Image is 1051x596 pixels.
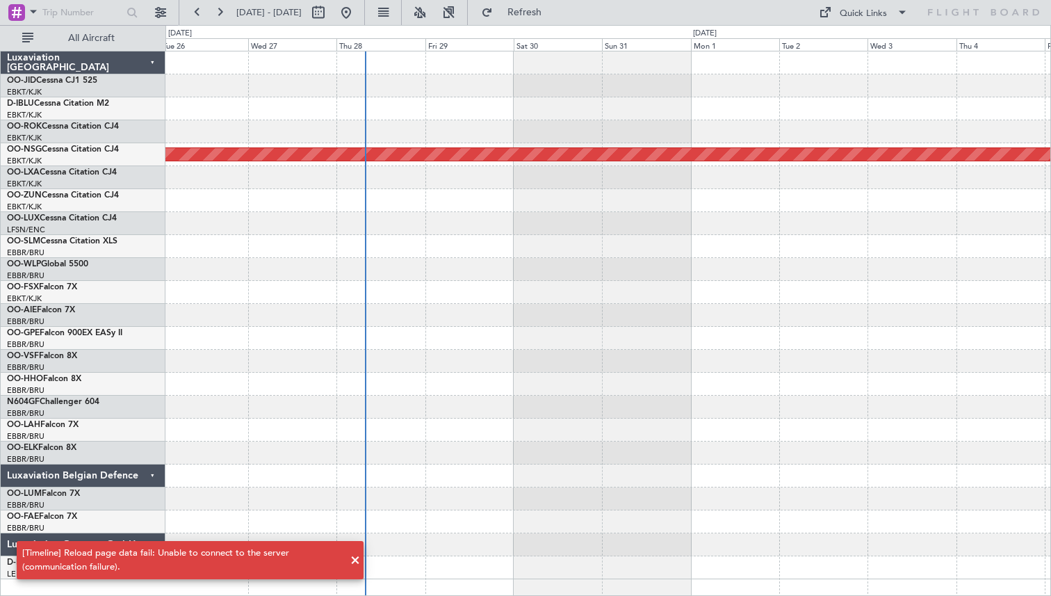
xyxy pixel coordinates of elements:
[7,431,44,442] a: EBBR/BRU
[425,38,514,51] div: Fri 29
[7,500,44,510] a: EBBR/BRU
[7,352,77,360] a: OO-VSFFalcon 8X
[7,248,44,258] a: EBBR/BRU
[7,398,40,406] span: N604GF
[956,38,1045,51] div: Thu 4
[7,191,119,200] a: OO-ZUNCessna Citation CJ4
[7,214,40,223] span: OO-LUX
[7,87,42,97] a: EBKT/KJK
[7,76,36,85] span: OO-JID
[7,454,44,465] a: EBBR/BRU
[7,76,97,85] a: OO-JIDCessna CJ1 525
[7,237,117,245] a: OO-SLMCessna Citation XLS
[496,8,554,17] span: Refresh
[7,385,44,396] a: EBBR/BRU
[7,490,42,498] span: OO-LUM
[7,145,119,154] a: OO-NSGCessna Citation CJ4
[7,260,88,268] a: OO-WLPGlobal 5500
[7,352,39,360] span: OO-VSF
[7,513,39,521] span: OO-FAE
[7,260,41,268] span: OO-WLP
[7,490,80,498] a: OO-LUMFalcon 7X
[7,513,77,521] a: OO-FAEFalcon 7X
[248,38,336,51] div: Wed 27
[7,375,43,383] span: OO-HHO
[336,38,425,51] div: Thu 28
[7,99,109,108] a: D-IBLUCessna Citation M2
[475,1,558,24] button: Refresh
[691,38,779,51] div: Mon 1
[7,110,42,120] a: EBKT/KJK
[7,271,44,281] a: EBBR/BRU
[514,38,602,51] div: Sat 30
[7,408,44,419] a: EBBR/BRU
[7,179,42,189] a: EBKT/KJK
[7,191,42,200] span: OO-ZUN
[7,444,38,452] span: OO-ELK
[7,523,44,533] a: EBBR/BRU
[7,145,42,154] span: OO-NSG
[7,283,77,291] a: OO-FSXFalcon 7X
[7,444,76,452] a: OO-ELKFalcon 8X
[7,122,119,131] a: OO-ROKCessna Citation CJ4
[7,329,122,337] a: OO-GPEFalcon 900EX EASy II
[840,7,887,21] div: Quick Links
[7,329,40,337] span: OO-GPE
[15,27,151,49] button: All Aircraft
[160,38,248,51] div: Tue 26
[168,28,192,40] div: [DATE]
[602,38,690,51] div: Sun 31
[236,6,302,19] span: [DATE] - [DATE]
[36,33,147,43] span: All Aircraft
[7,421,79,429] a: OO-LAHFalcon 7X
[812,1,915,24] button: Quick Links
[7,168,40,177] span: OO-LXA
[42,2,122,23] input: Trip Number
[7,156,42,166] a: EBKT/KJK
[7,99,34,108] span: D-IBLU
[7,316,44,327] a: EBBR/BRU
[7,214,117,223] a: OO-LUXCessna Citation CJ4
[867,38,956,51] div: Wed 3
[22,547,343,574] div: [Timeline] Reload page data fail: Unable to connect to the server (communication failure).
[7,133,42,143] a: EBKT/KJK
[7,202,42,212] a: EBKT/KJK
[7,122,42,131] span: OO-ROK
[7,306,75,314] a: OO-AIEFalcon 7X
[7,225,45,235] a: LFSN/ENC
[7,293,42,304] a: EBKT/KJK
[7,398,99,406] a: N604GFChallenger 604
[7,168,117,177] a: OO-LXACessna Citation CJ4
[7,306,37,314] span: OO-AIE
[7,339,44,350] a: EBBR/BRU
[7,421,40,429] span: OO-LAH
[7,362,44,373] a: EBBR/BRU
[779,38,867,51] div: Tue 2
[693,28,717,40] div: [DATE]
[7,375,81,383] a: OO-HHOFalcon 8X
[7,283,39,291] span: OO-FSX
[7,237,40,245] span: OO-SLM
